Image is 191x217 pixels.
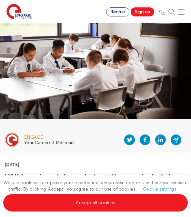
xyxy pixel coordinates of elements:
[3,194,188,212] a: Accept all cookies
[131,7,154,16] a: Sign up
[168,9,175,15] img: Search
[178,9,185,15] img: Mobile Menu
[6,4,32,20] img: Engage Education
[3,180,188,205] span: We use cookies to improve your experience, personalise content, and analyse website traffic. By c...
[143,187,176,192] a: Cookie settings
[159,9,165,15] img: Phone
[24,135,74,140] div: engage
[24,141,74,145] p: Your Career• 3 Min read
[5,173,186,190] h1: VAK learning styles: what are they and what do they mean? Engage Education |
[106,7,129,16] a: Recruit
[5,162,186,167] p: [DATE]
[110,9,125,14] span: Recruit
